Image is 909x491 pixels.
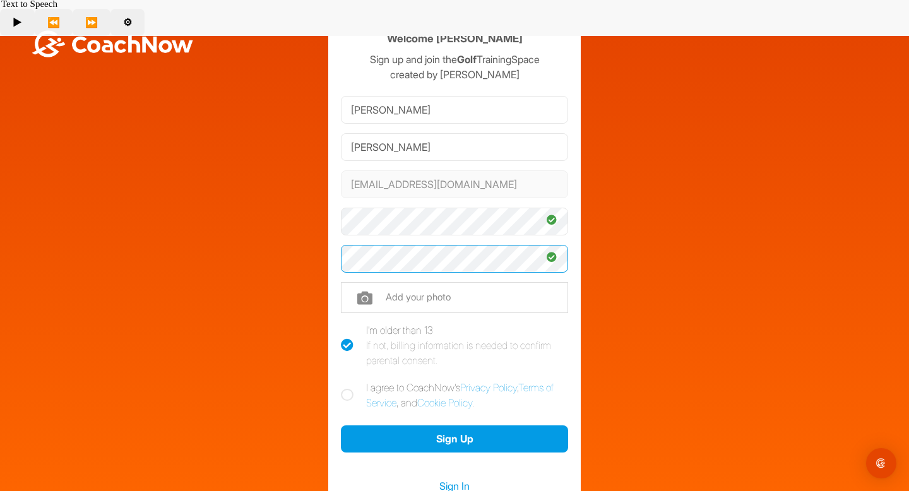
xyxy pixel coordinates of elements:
[387,31,523,47] h4: Welcome [PERSON_NAME]
[341,425,568,453] button: Sign Up
[366,322,568,368] div: I'm older than 13
[341,170,568,198] input: Email
[341,133,568,161] input: Last Name
[457,53,477,66] strong: Golf
[417,396,472,409] a: Cookie Policy
[341,380,568,410] label: I agree to CoachNow's , , and .
[366,381,554,409] a: Terms of Service
[341,67,568,82] p: created by [PERSON_NAME]
[341,96,568,124] input: First Name
[30,30,194,57] img: BwLJSsUCoWCh5upNqxVrqldRgqLPVwmV24tXu5FoVAoFEpwwqQ3VIfuoInZCoVCoTD4vwADAC3ZFMkVEQFDAAAAAElFTkSuQmCC
[366,338,568,368] div: If not, billing information is needed to confirm parental consent.
[866,448,896,478] div: Open Intercom Messenger
[341,52,568,67] p: Sign up and join the TrainingSpace
[460,381,517,394] a: Privacy Policy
